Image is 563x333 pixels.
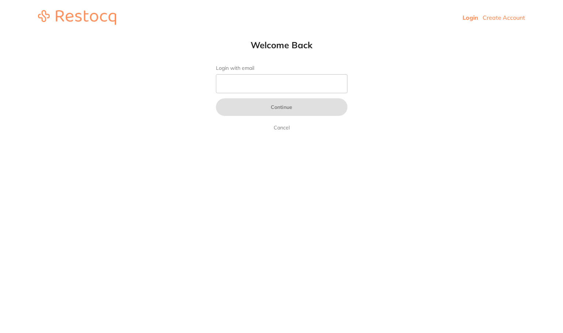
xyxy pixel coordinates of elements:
[201,39,362,50] h1: Welcome Back
[463,14,478,21] a: Login
[216,65,347,71] label: Login with email
[216,98,347,116] button: Continue
[483,14,525,21] a: Create Account
[272,123,291,132] a: Cancel
[38,10,116,25] img: restocq_logo.svg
